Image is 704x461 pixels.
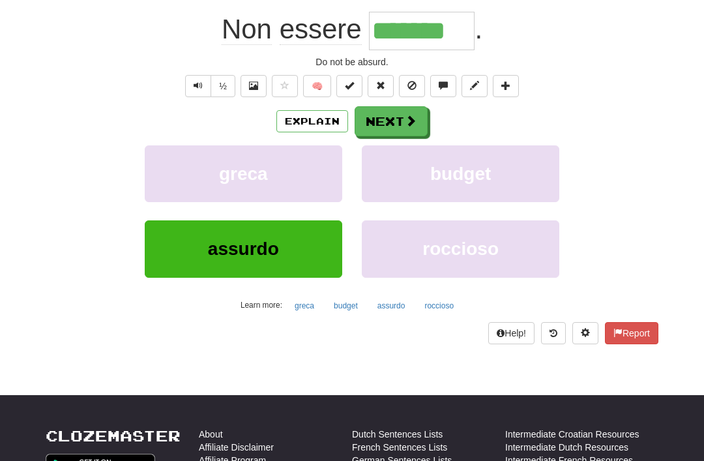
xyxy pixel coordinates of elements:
span: budget [430,164,491,184]
button: Report [605,322,658,344]
button: Edit sentence (alt+d) [462,75,488,97]
a: Dutch Sentences Lists [352,428,443,441]
button: assurdo [145,220,342,277]
button: greca [287,296,321,316]
button: Round history (alt+y) [541,322,566,344]
span: Non [222,14,272,45]
button: roccioso [417,296,461,316]
button: Add to collection (alt+a) [493,75,519,97]
div: Text-to-speech controls [183,75,235,97]
span: essere [280,14,362,45]
button: assurdo [370,296,413,316]
button: Reset to 0% Mastered (alt+r) [368,75,394,97]
button: Play sentence audio (ctl+space) [185,75,211,97]
span: roccioso [422,239,499,259]
button: Discuss sentence (alt+u) [430,75,456,97]
div: Do not be absurd. [46,55,658,68]
button: Favorite sentence (alt+f) [272,75,298,97]
button: budget [327,296,365,316]
a: Intermediate Croatian Resources [505,428,639,441]
a: Intermediate Dutch Resources [505,441,628,454]
span: assurdo [208,239,279,259]
button: budget [362,145,559,202]
button: greca [145,145,342,202]
button: ½ [211,75,235,97]
button: Help! [488,322,535,344]
span: . [475,14,482,44]
a: Clozemaster [46,428,181,444]
button: Next [355,106,428,136]
span: greca [219,164,268,184]
button: Show image (alt+x) [241,75,267,97]
button: roccioso [362,220,559,277]
small: Learn more: [241,301,282,310]
button: Explain [276,110,348,132]
a: About [199,428,223,441]
button: Ignore sentence (alt+i) [399,75,425,97]
button: Set this sentence to 100% Mastered (alt+m) [336,75,362,97]
a: French Sentences Lists [352,441,447,454]
a: Affiliate Disclaimer [199,441,274,454]
button: 🧠 [303,75,331,97]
